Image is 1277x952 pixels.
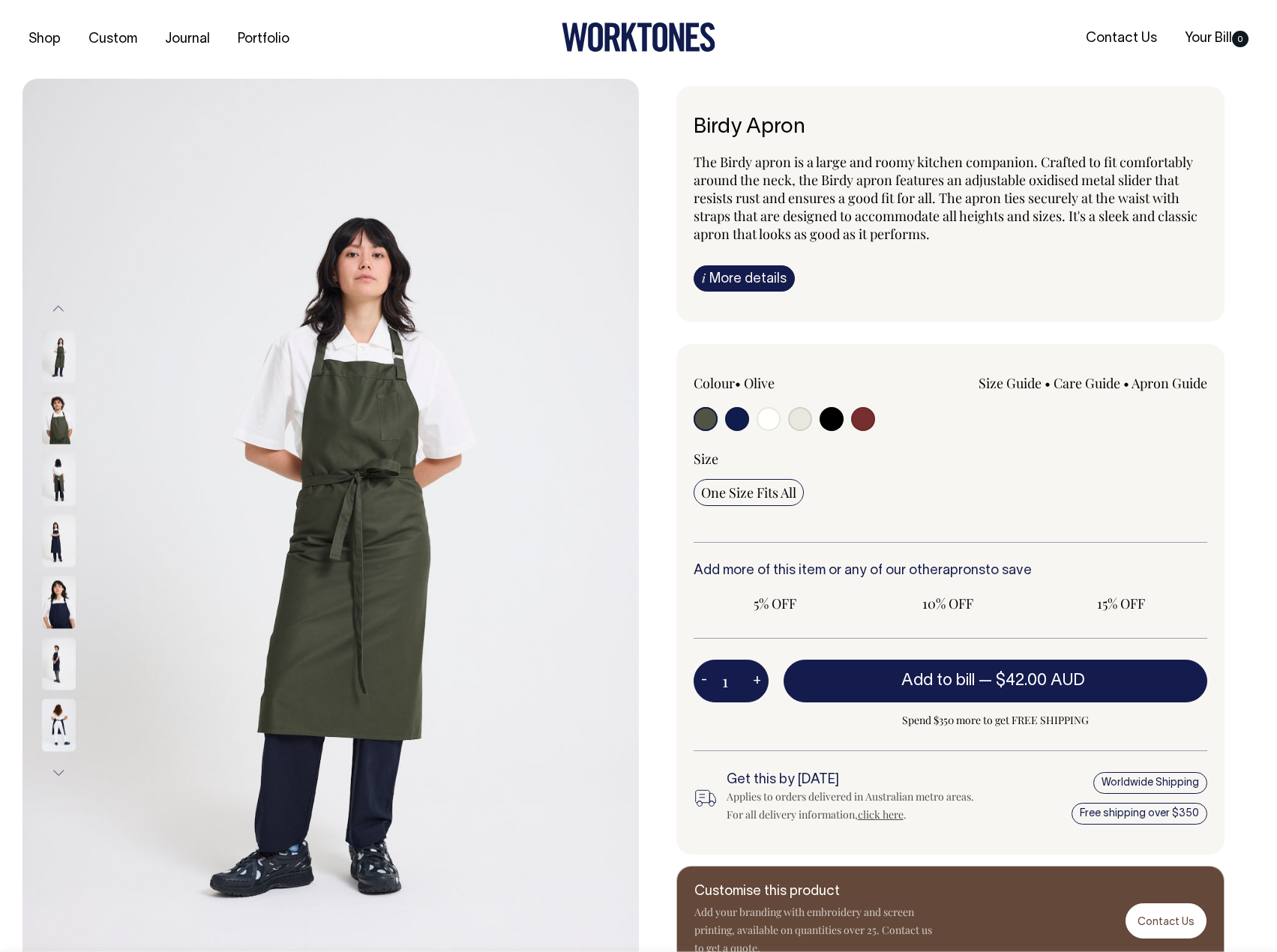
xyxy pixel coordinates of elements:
[784,711,1208,729] span: Spend $350 more to get FREE SHIPPING
[47,756,70,789] button: Next
[232,27,295,52] a: Portfolio
[735,374,741,392] span: •
[1132,374,1207,392] a: Apron Guide
[996,673,1085,688] span: $42.00 AUD
[979,374,1042,392] a: Size Guide
[694,885,934,900] h6: Customise this product
[702,270,706,286] span: i
[694,450,1208,468] div: Size
[42,391,76,444] img: olive
[866,590,1030,617] input: 10% OFF
[47,292,70,326] button: Previous
[694,564,1208,579] h6: Add more of this item or any of our other to save
[694,265,795,292] a: iMore details
[701,483,796,501] span: One Size Fits All
[1080,26,1163,51] a: Contact Us
[943,564,985,577] a: aprons
[1126,903,1207,939] a: Contact Us
[42,453,76,505] img: olive
[694,116,1208,139] h1: Birdy Apron
[42,699,76,751] img: dark-navy
[22,27,67,52] a: Shop
[159,27,216,52] a: Journal
[694,590,857,617] input: 5% OFF
[874,594,1022,612] span: 10% OFF
[694,666,715,696] button: -
[694,153,1198,243] span: The Birdy apron is a large and roomy kitchen companion. Crafted to fit comfortably around the nec...
[901,673,975,688] span: Add to bill
[1046,594,1195,612] span: 15% OFF
[745,666,769,696] button: +
[82,27,143,52] a: Custom
[694,479,804,506] input: One Size Fits All
[1045,374,1051,392] span: •
[727,773,974,788] h6: Get this by [DATE]
[1039,590,1202,617] input: 15% OFF
[694,374,899,392] div: Colour
[42,514,76,567] img: dark-navy
[858,807,904,822] a: click here
[727,788,974,824] div: Applies to orders delivered in Australian metro areas. For all delivery information, .
[979,673,1089,688] span: —
[42,330,76,382] img: olive
[701,594,850,612] span: 5% OFF
[1179,26,1255,51] a: Your Bill0
[1054,374,1120,392] a: Care Guide
[1123,374,1129,392] span: •
[42,576,76,628] img: dark-navy
[42,637,76,690] img: dark-navy
[784,660,1208,702] button: Add to bill —$42.00 AUD
[1232,31,1249,47] span: 0
[744,374,775,392] label: Olive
